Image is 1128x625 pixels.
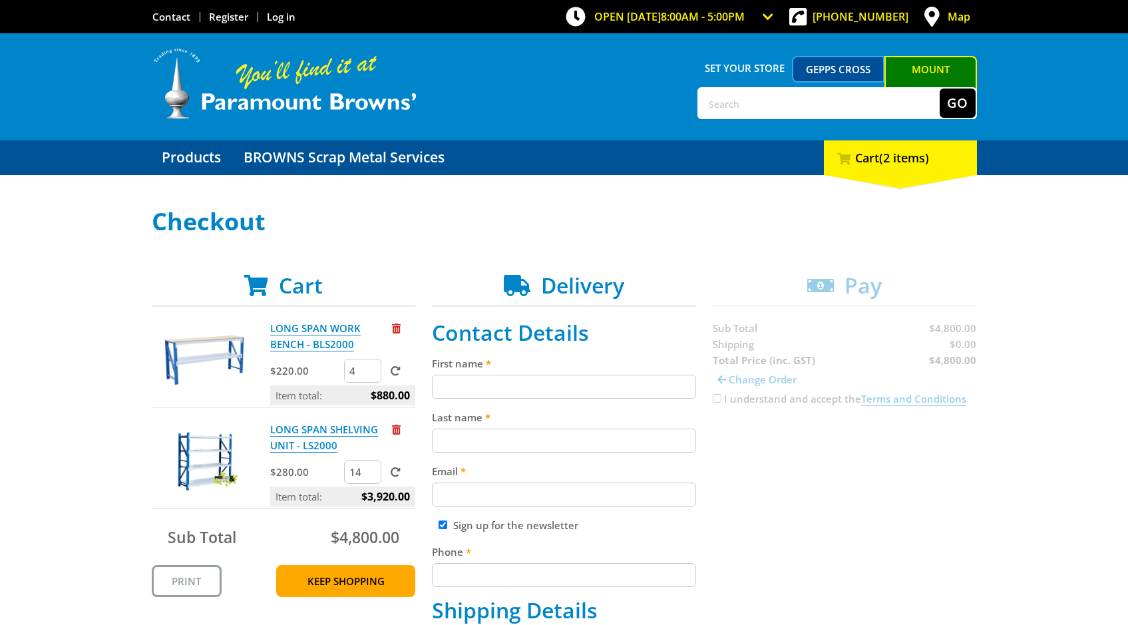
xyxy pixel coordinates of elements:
[432,483,696,507] input: Please enter your email address.
[824,140,977,175] div: Cart
[453,519,578,532] label: Sign up for the newsletter
[432,598,696,623] h2: Shipping Details
[371,385,410,405] span: $880.00
[168,526,236,548] span: Sub Total
[164,421,244,501] img: LONG SPAN SHELVING UNIT - LS2000
[699,89,940,118] input: Search
[270,321,361,351] a: LONG SPAN WORK BENCH - BLS2000
[152,140,231,175] a: Go to the Products page
[432,544,696,560] label: Phone
[432,409,696,425] label: Last name
[879,150,929,166] span: (2 items)
[432,375,696,399] input: Please enter your first name.
[267,10,295,23] a: Log in
[594,9,745,24] span: OPEN [DATE]
[279,271,323,300] span: Cart
[152,10,190,23] a: Go to the Contact page
[392,321,401,335] a: Remove from cart
[234,140,455,175] a: Go to the BROWNS Scrap Metal Services page
[270,363,341,379] p: $220.00
[392,423,401,436] a: Remove from cart
[270,423,378,453] a: LONG SPAN SHELVING UNIT - LS2000
[361,487,410,507] span: $3,920.00
[432,429,696,453] input: Please enter your last name.
[331,526,399,548] span: $4,800.00
[270,385,415,405] p: Item total:
[152,47,418,120] img: Paramount Browns'
[152,565,222,597] a: Print
[697,56,793,80] span: Set your store
[940,89,976,118] button: Go
[432,320,696,345] h2: Contact Details
[270,464,341,480] p: $280.00
[661,9,745,24] span: 8:00am - 5:00pm
[432,355,696,371] label: First name
[884,56,977,106] a: Mount [PERSON_NAME]
[152,208,977,235] h1: Checkout
[432,463,696,479] label: Email
[209,10,248,23] a: Go to the registration page
[270,487,415,507] p: Item total:
[164,320,244,400] img: LONG SPAN WORK BENCH - BLS2000
[432,563,696,587] input: Please enter your telephone number.
[276,565,415,597] a: Keep Shopping
[792,56,884,83] a: Gepps Cross
[541,271,624,300] span: Delivery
